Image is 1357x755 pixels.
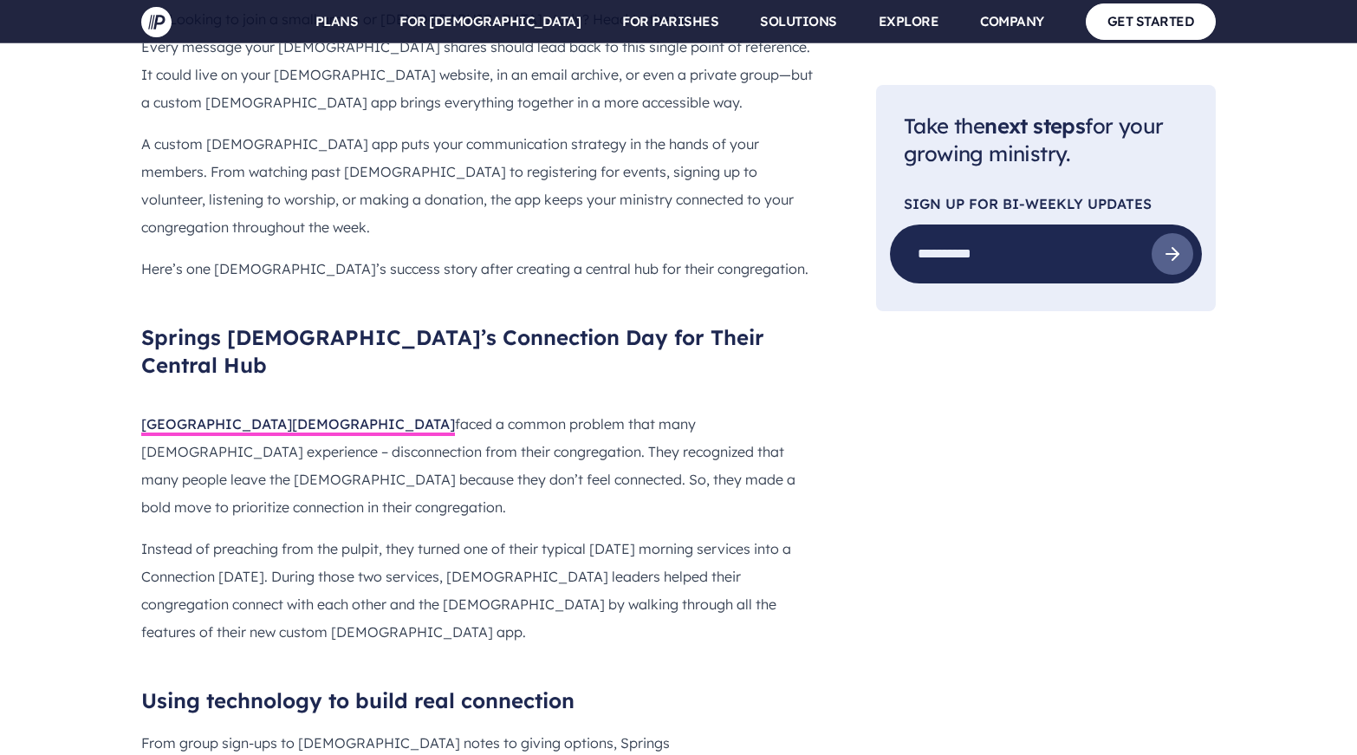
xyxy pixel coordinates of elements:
span: next steps [984,113,1085,139]
span: [GEOGRAPHIC_DATA][DEMOGRAPHIC_DATA] [141,415,455,436]
p: A custom [DEMOGRAPHIC_DATA] app puts your communication strategy in the hands of your members. Fr... [141,130,821,241]
a: GET STARTED [1086,3,1217,39]
p: Instead of preaching from the pulpit, they turned one of their typical [DATE] morning services in... [141,535,821,646]
p: Sign Up For Bi-Weekly Updates [904,198,1188,212]
span: Take the for your growing ministry. [904,113,1163,167]
p: Every message your [DEMOGRAPHIC_DATA] shares should lead back to this single point of reference. ... [141,33,821,116]
a: [GEOGRAPHIC_DATA][DEMOGRAPHIC_DATA] [141,415,455,433]
p: faced a common problem that many [DEMOGRAPHIC_DATA] experience – disconnection from their congreg... [141,410,821,521]
h3: Using technology to build real connection [141,687,821,715]
h3: Springs [DEMOGRAPHIC_DATA]’s Connection Day for Their Central Hub [141,324,821,380]
p: Here’s one [DEMOGRAPHIC_DATA]’s success story after creating a central hub for their congregation. [141,255,821,283]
